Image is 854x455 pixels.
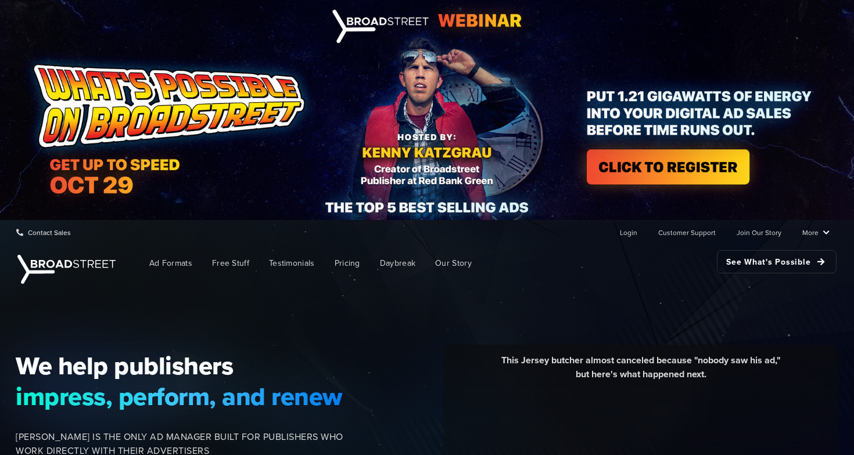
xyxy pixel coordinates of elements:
[16,381,343,411] span: impress, perform, and renew
[269,257,315,269] span: Testimonials
[141,250,201,276] a: Ad Formats
[426,250,480,276] a: Our Story
[737,221,781,244] a: Join Our Story
[452,353,830,390] div: This Jersey butcher almost canceled because "nobody saw his ad," but here's what happened next.
[380,257,415,269] span: Daybreak
[17,255,116,284] img: Broadstreet | The Ad Manager for Small Publishers
[326,250,369,276] a: Pricing
[802,221,830,244] a: More
[717,250,837,273] a: See What's Possible
[212,257,249,269] span: Free Stuff
[260,250,324,276] a: Testimonials
[335,257,360,269] span: Pricing
[620,221,637,244] a: Login
[16,351,343,381] span: We help publishers
[658,221,716,244] a: Customer Support
[435,257,472,269] span: Our Story
[149,257,192,269] span: Ad Formats
[203,250,258,276] a: Free Stuff
[122,244,837,282] nav: Main
[371,250,424,276] a: Daybreak
[16,221,71,244] a: Contact Sales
